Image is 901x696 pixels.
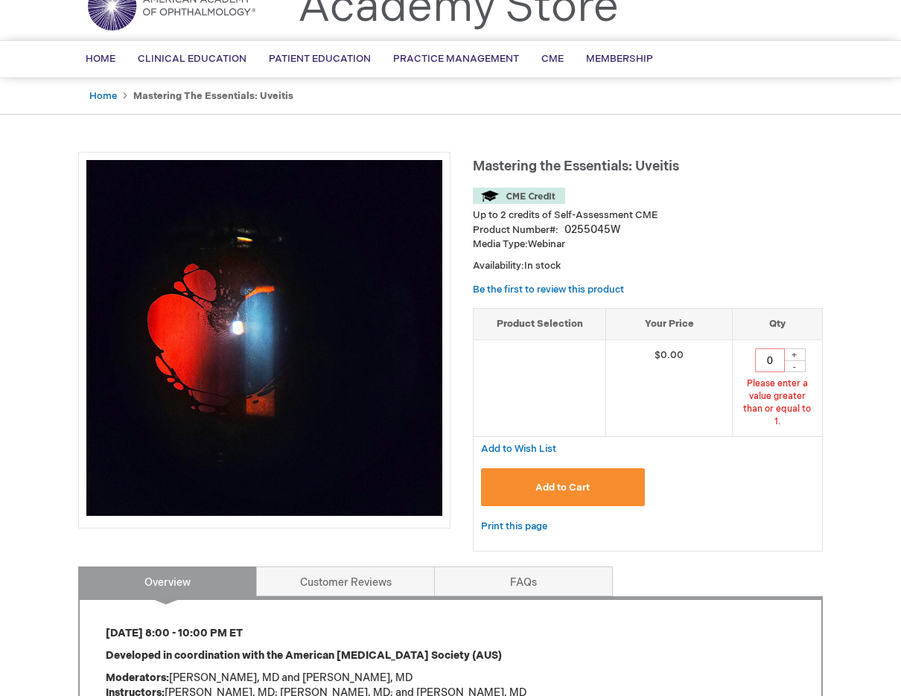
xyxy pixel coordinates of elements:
th: Your Price [606,309,733,340]
span: CME [541,53,564,65]
button: Add to Cart [481,468,645,506]
p: Webinar [473,237,823,252]
strong: Developed in coordination with the American [MEDICAL_DATA] Society (AUS) [106,649,502,662]
th: Qty [732,309,822,340]
li: Up to 2 credits of Self-Assessment CME [473,208,823,223]
img: Mastering the Essentials: Uveitis [86,160,442,516]
strong: [DATE] 8:00 - 10:00 PM ET [106,627,243,639]
td: $0.00 [606,339,733,437]
span: Patient Education [269,53,371,65]
span: Home [86,53,115,65]
span: In stock [524,260,561,272]
span: Clinical Education [138,53,246,65]
strong: Moderators: [106,671,169,684]
a: Overview [78,566,257,596]
span: Membership [586,53,653,65]
div: 0255045W [564,223,620,237]
a: FAQs [434,566,613,596]
a: Home [89,90,117,102]
span: Add to Cart [535,482,590,494]
div: + [783,348,806,361]
a: Add to Wish List [481,442,556,455]
span: Practice Management [393,53,519,65]
div: Please enter a value greater than or equal to 1. [740,377,815,429]
a: Customer Reviews [256,566,435,596]
strong: Product Number [473,224,558,236]
a: Print this page [481,517,547,536]
span: Add to Wish List [481,443,556,455]
span: Mastering the Essentials: Uveitis [473,159,679,174]
strong: Media Type: [473,238,528,250]
a: Be the first to review this product [473,284,624,296]
strong: Mastering the Essentials: Uveitis [133,90,293,102]
div: - [783,360,806,372]
p: Availability: [473,259,823,273]
img: CME Credit [473,188,565,204]
input: Qty [755,348,785,372]
th: Product Selection [474,309,606,340]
